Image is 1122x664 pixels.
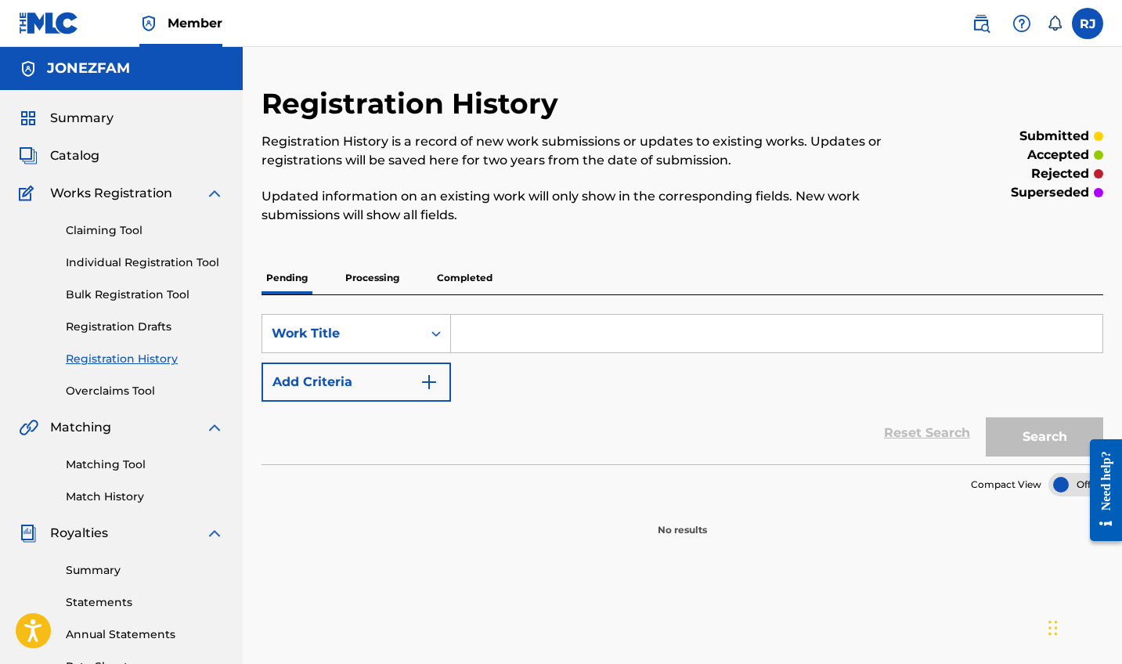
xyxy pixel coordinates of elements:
div: Work Title [272,324,413,343]
img: expand [205,184,224,203]
span: Compact View [971,478,1041,492]
div: Help [1006,8,1037,39]
a: SummarySummary [19,109,114,128]
span: Catalog [50,146,99,165]
div: User Menu [1072,8,1103,39]
span: Summary [50,109,114,128]
img: help [1012,14,1031,33]
img: Accounts [19,60,38,78]
div: Notifications [1047,16,1062,31]
p: Updated information on an existing work will only show in the corresponding fields. New work subm... [262,187,910,225]
img: Summary [19,109,38,128]
img: Top Rightsholder [139,14,158,33]
p: No results [658,504,707,537]
p: rejected [1031,164,1089,183]
img: Royalties [19,524,38,543]
p: accepted [1027,146,1089,164]
img: Matching [19,418,38,437]
img: expand [205,524,224,543]
form: Search Form [262,314,1103,464]
button: Add Criteria [262,363,451,402]
iframe: Resource Center [1078,424,1122,558]
a: Statements [66,594,224,611]
a: Public Search [965,8,997,39]
span: Member [168,14,222,32]
p: Pending [262,262,312,294]
a: Registration Drafts [66,319,224,335]
img: search [972,14,990,33]
p: superseded [1011,183,1089,202]
div: Drag [1048,604,1058,651]
p: Completed [432,262,497,294]
img: MLC Logo [19,12,79,34]
a: Summary [66,562,224,579]
a: Overclaims Tool [66,383,224,399]
span: Royalties [50,524,108,543]
img: Works Registration [19,184,39,203]
iframe: Chat Widget [1044,589,1122,664]
span: Matching [50,418,111,437]
a: Bulk Registration Tool [66,287,224,303]
p: Processing [341,262,404,294]
a: Registration History [66,351,224,367]
p: submitted [1019,127,1089,146]
img: 9d2ae6d4665cec9f34b9.svg [420,373,438,392]
a: Individual Registration Tool [66,254,224,271]
h5: JONEZFAM [47,60,130,78]
a: Claiming Tool [66,222,224,239]
h2: Registration History [262,86,566,121]
img: expand [205,418,224,437]
p: Registration History is a record of new work submissions or updates to existing works. Updates or... [262,132,910,170]
a: Match History [66,489,224,505]
a: Matching Tool [66,456,224,473]
a: CatalogCatalog [19,146,99,165]
span: Works Registration [50,184,172,203]
img: Catalog [19,146,38,165]
a: Annual Statements [66,626,224,643]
